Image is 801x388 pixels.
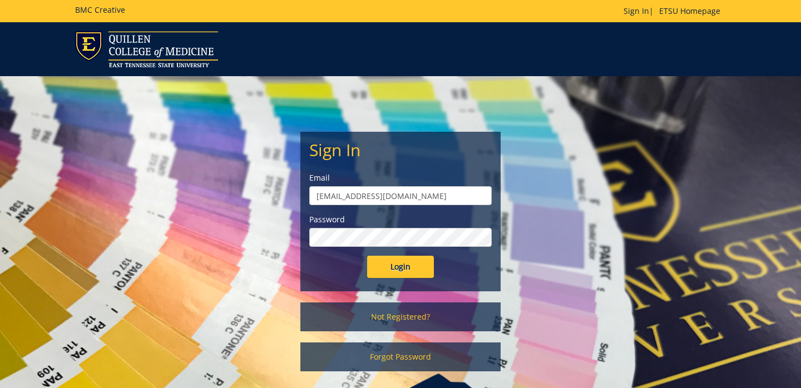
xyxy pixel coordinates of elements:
p: | [624,6,726,17]
a: Forgot Password [300,342,501,371]
h5: BMC Creative [75,6,125,14]
a: Not Registered? [300,302,501,331]
label: Password [309,214,492,225]
a: Sign In [624,6,649,16]
h2: Sign In [309,141,492,159]
img: ETSU logo [75,31,218,67]
label: Email [309,172,492,183]
input: Login [367,256,434,278]
a: ETSU Homepage [654,6,726,16]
